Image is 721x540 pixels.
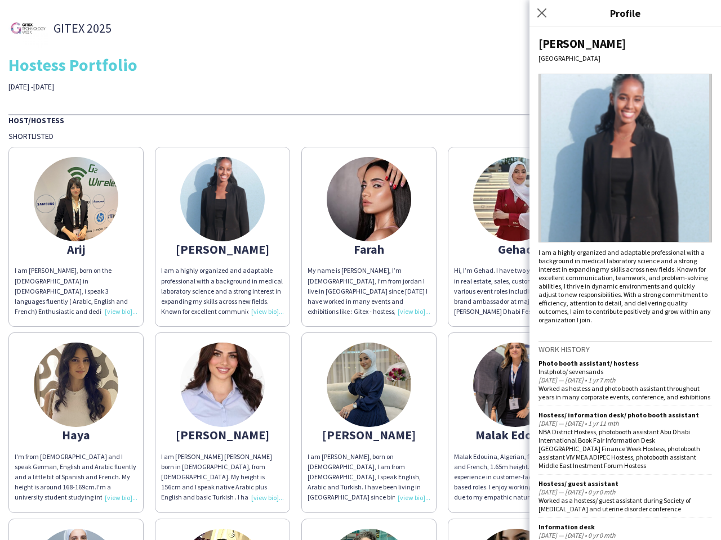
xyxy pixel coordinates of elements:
div: Haya [15,430,137,440]
div: Worked as a hostess/ guest assistant during Society of [MEDICAL_DATA] and uterine disorder confer... [538,496,712,513]
div: [DATE] -[DATE] [8,82,255,92]
div: I am [PERSON_NAME] [PERSON_NAME] born in [DEMOGRAPHIC_DATA], from [DEMOGRAPHIC_DATA]. My height i... [161,452,284,503]
img: thumb-671fe43eac851.jpg [180,343,265,427]
div: [PERSON_NAME] [538,36,712,51]
img: thumb-68c325b6d7d80.png [473,343,558,427]
div: [PERSON_NAME] [161,244,284,254]
div: Malak Edouina, Algerian, fluent in Arabic and French, 1.65m height. I have experience in customer... [454,452,577,503]
span: GITEX 2025 [54,23,112,33]
div: [GEOGRAPHIC_DATA] [538,54,712,62]
div: I am a highly organized and adaptable professional with a background in medical laboratory scienc... [161,265,284,317]
div: Hi, I’m Gehad. I have two years’ experience in real estate, sales, customer service, and various ... [454,265,577,317]
div: Malak Edounia [454,430,577,440]
div: [PERSON_NAME] [308,430,430,440]
div: Hostess Portfolio [8,56,713,73]
img: thumb-5e504d6b-4db9-4024-a098-b37f0464a557.jpg [8,8,48,48]
img: thumb-68c2b363eab57.png [180,157,265,241]
img: Crew avatar or photo [538,74,712,242]
img: thumb-0af68696-adf1-45a0-aa52-43bf41358c89.jpg [327,343,411,427]
div: Hostess/ information desk/ photo booth assistant [538,411,712,419]
div: Instphoto/ sevensands [538,367,712,376]
div: Arij [15,244,137,254]
div: [DATE] — [DATE] • 1 yr 11 mth [538,419,712,427]
img: thumb-679e24b381642.jpeg [473,157,558,241]
div: Worked as hostess and photo booth assistant throughout years in many corporate events, conference... [538,384,712,401]
div: I am [PERSON_NAME], born on [DEMOGRAPHIC_DATA], I am from [DEMOGRAPHIC_DATA], I speak English, Ar... [308,452,430,503]
div: I am [PERSON_NAME], born on the [DEMOGRAPHIC_DATA] in [DEMOGRAPHIC_DATA], i speak 3 languages flu... [15,265,137,317]
div: I am a highly organized and adaptable professional with a background in medical laboratory scienc... [538,248,712,324]
img: thumb-65a9f9a574b12.jpeg [327,157,411,241]
div: [DATE] — [DATE] • 0 yr 0 mth [538,531,712,539]
h3: Work history [538,344,712,354]
div: Hostess/ guest assistant [538,479,712,488]
div: Host/Hostess [8,114,713,125]
div: [PERSON_NAME] [161,430,284,440]
div: [DATE] — [DATE] • 1 yr 7 mth [538,376,712,384]
div: Information desk [538,523,712,531]
div: Shortlisted [8,131,713,141]
span: I'm from [DEMOGRAPHIC_DATA] and I speak German, English and Arabic fluently and a little bit of S... [15,452,136,492]
h3: Profile [529,6,721,20]
div: Farah [308,244,430,254]
div: Gehad [454,244,577,254]
img: thumb-63df1aa8-f0f5-4bdc-b023-80a757643b7f.jpg [34,157,118,241]
div: NBA District Hostess, photobooth assistant Abu Dhabi International Book Fair Information Desk [GE... [538,427,712,470]
div: My name is [PERSON_NAME], I’m [DEMOGRAPHIC_DATA], I’m from jordan I live in [GEOGRAPHIC_DATA] sin... [308,265,430,317]
div: Photo booth assistant/ hostess [538,359,712,367]
img: thumb-62b088e68088a.jpeg [34,343,118,427]
div: [DATE] — [DATE] • 0 yr 0 mth [538,488,712,496]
